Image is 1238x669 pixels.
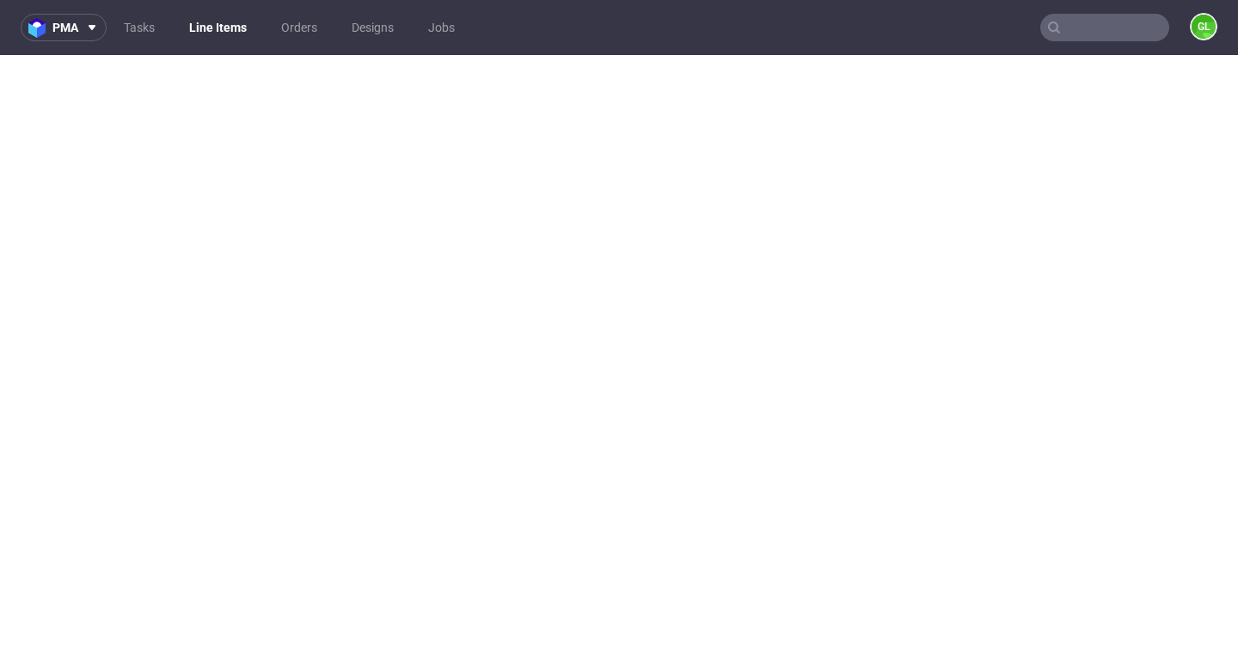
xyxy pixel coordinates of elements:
img: logo [28,18,52,38]
figcaption: GL [1192,15,1216,39]
a: Tasks [113,14,165,41]
a: Line Items [179,14,257,41]
a: Orders [271,14,328,41]
a: Designs [341,14,404,41]
span: pma [52,21,78,34]
button: pma [21,14,107,41]
a: Jobs [418,14,465,41]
